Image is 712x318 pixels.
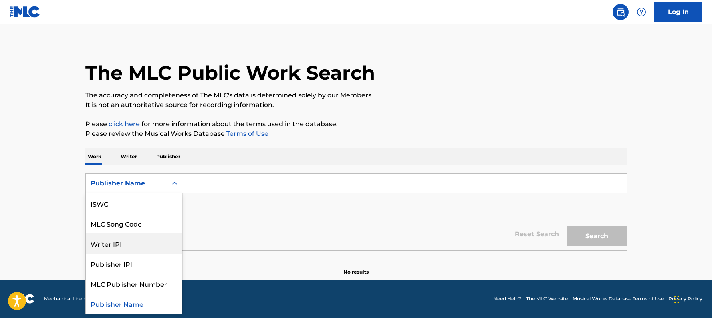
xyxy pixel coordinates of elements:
[85,91,627,100] p: The accuracy and completeness of The MLC's data is determined solely by our Members.
[85,148,104,165] p: Work
[637,7,646,17] img: help
[154,148,183,165] p: Publisher
[44,295,137,302] span: Mechanical Licensing Collective © 2025
[86,213,182,233] div: MLC Song Code
[85,119,627,129] p: Please for more information about the terms used in the database.
[118,148,139,165] p: Writer
[86,254,182,274] div: Publisher IPI
[85,173,627,250] form: Search Form
[654,2,702,22] a: Log In
[109,120,140,128] a: click here
[86,294,182,314] div: Publisher Name
[674,288,679,312] div: Drag
[85,61,375,85] h1: The MLC Public Work Search
[573,295,664,302] a: Musical Works Database Terms of Use
[85,129,627,139] p: Please review the Musical Works Database
[91,179,163,188] div: Publisher Name
[85,100,627,110] p: It is not an authoritative source for recording information.
[86,274,182,294] div: MLC Publisher Number
[668,295,702,302] a: Privacy Policy
[616,7,625,17] img: search
[672,280,712,318] iframe: Chat Widget
[86,233,182,254] div: Writer IPI
[493,295,521,302] a: Need Help?
[633,4,649,20] div: Help
[225,130,268,137] a: Terms of Use
[526,295,568,302] a: The MLC Website
[10,6,40,18] img: MLC Logo
[86,193,182,213] div: ISWC
[613,4,629,20] a: Public Search
[343,259,369,276] p: No results
[10,294,34,304] img: logo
